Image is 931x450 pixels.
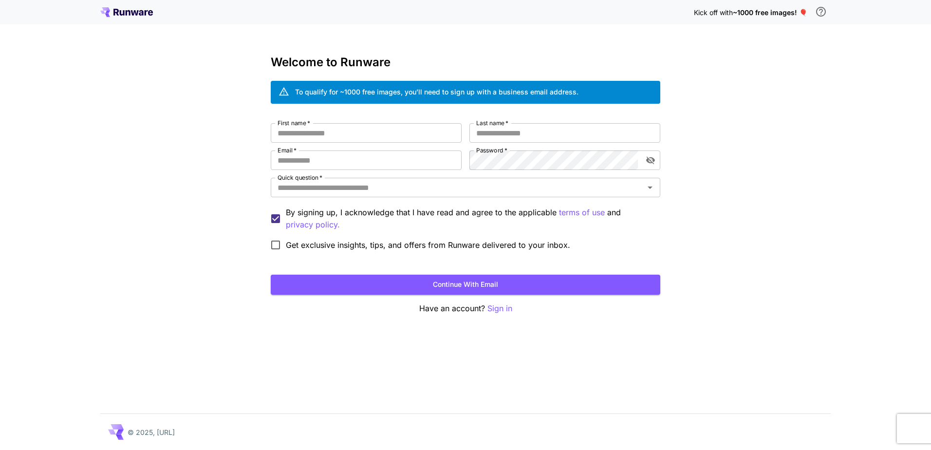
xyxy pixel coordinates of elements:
[295,87,578,97] div: To qualify for ~1000 free images, you’ll need to sign up with a business email address.
[733,8,807,17] span: ~1000 free images! 🎈
[811,2,831,21] button: In order to qualify for free credit, you need to sign up with a business email address and click ...
[278,119,310,127] label: First name
[286,206,652,231] p: By signing up, I acknowledge that I have read and agree to the applicable and
[286,239,570,251] span: Get exclusive insights, tips, and offers from Runware delivered to your inbox.
[559,206,605,219] button: By signing up, I acknowledge that I have read and agree to the applicable and privacy policy.
[286,219,340,231] button: By signing up, I acknowledge that I have read and agree to the applicable terms of use and
[278,173,322,182] label: Quick question
[271,275,660,295] button: Continue with email
[694,8,733,17] span: Kick off with
[476,119,508,127] label: Last name
[278,146,297,154] label: Email
[476,146,507,154] label: Password
[271,302,660,315] p: Have an account?
[487,302,512,315] button: Sign in
[128,427,175,437] p: © 2025, [URL]
[271,56,660,69] h3: Welcome to Runware
[643,181,657,194] button: Open
[286,219,340,231] p: privacy policy.
[642,151,659,169] button: toggle password visibility
[559,206,605,219] p: terms of use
